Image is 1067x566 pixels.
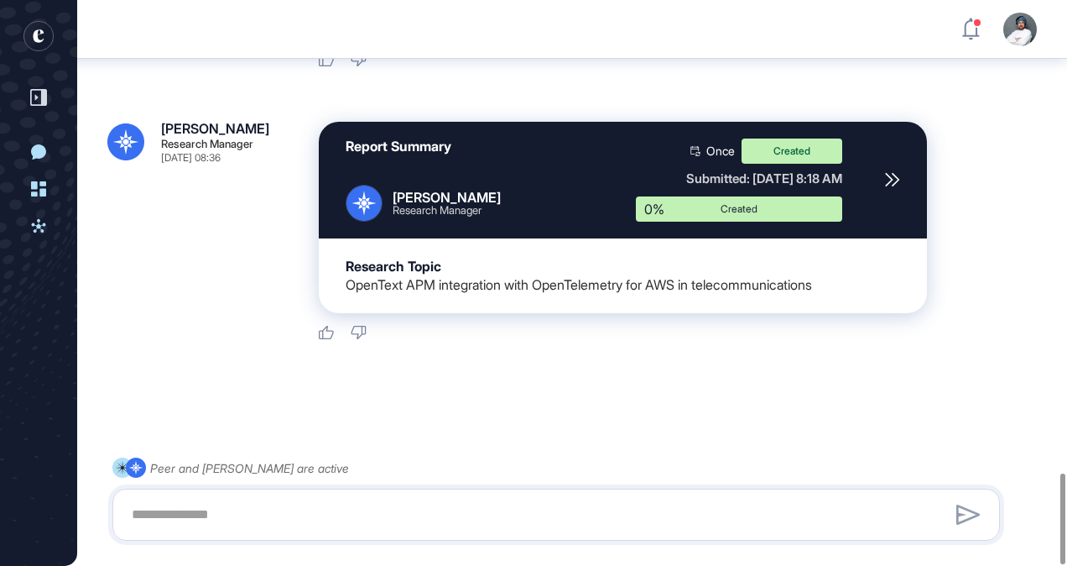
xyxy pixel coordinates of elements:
div: OpenText APM integration with OpenTelemetry for AWS in telecommunications [346,277,812,293]
img: user-avatar [1003,13,1037,46]
div: Created [742,139,842,164]
div: [PERSON_NAME] [393,190,501,206]
div: Research Manager [161,139,253,149]
div: Report Summary [346,139,451,155]
div: entrapeer-logo [23,21,54,51]
div: Peer and [PERSON_NAME] are active [150,458,349,479]
div: [PERSON_NAME] [161,122,269,135]
div: Submitted: [DATE] 8:18 AM [636,170,842,186]
div: Research Manager [393,205,501,216]
div: [DATE] 08:36 [161,153,221,163]
span: Once [706,145,735,157]
div: Research Topic [346,259,441,275]
div: Created [648,204,830,214]
div: 0% [636,197,688,222]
